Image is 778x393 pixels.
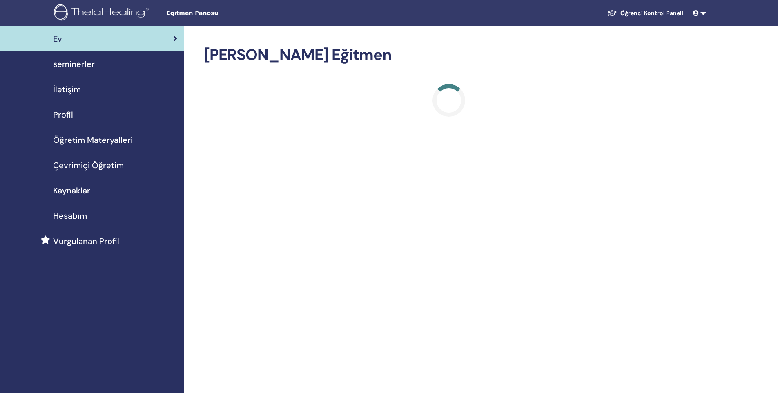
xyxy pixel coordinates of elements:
[53,83,81,95] span: İletişim
[54,4,152,22] img: logo.png
[53,210,87,222] span: Hesabım
[53,33,62,45] span: Ev
[607,9,617,16] img: graduation-cap-white.svg
[53,134,133,146] span: Öğretim Materyalleri
[53,235,119,247] span: Vurgulanan Profil
[204,46,694,64] h2: [PERSON_NAME] Eğitmen
[53,109,73,121] span: Profil
[166,9,289,18] span: Eğitmen Panosu
[601,6,690,21] a: Öğrenci Kontrol Paneli
[53,184,90,197] span: Kaynaklar
[53,58,95,70] span: seminerler
[53,159,124,171] span: Çevrimiçi Öğretim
